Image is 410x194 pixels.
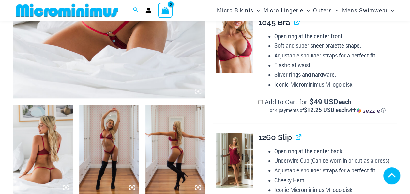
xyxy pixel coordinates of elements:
li: Open ring at the center back. [274,146,397,156]
img: Sezzle [357,108,380,114]
span: 49 USD [310,98,338,105]
span: 1260 Slip [258,133,292,142]
li: Underwire Cup (Can be worn in or out as a dress). [274,156,397,166]
li: Open ring at the center front [274,31,397,41]
span: Mens Swimwear [342,2,387,19]
img: Guilty Pleasures Red 1045 Bra [216,18,253,73]
li: Iconic Microminimus M logo disk. [274,80,397,89]
span: Micro Lingerie [263,2,303,19]
span: Menu Toggle [332,2,339,19]
li: Soft and super sheer bralette shape. [274,41,397,51]
a: Micro BikinisMenu ToggleMenu Toggle [215,2,262,19]
span: $ [310,97,314,106]
a: Micro LingerieMenu ToggleMenu Toggle [262,2,311,19]
span: Outers [313,2,332,19]
img: Guilty Pleasures Red 1260 Slip [216,133,253,188]
span: Menu Toggle [253,2,260,19]
li: Elastic at waist. [274,60,397,70]
a: Account icon link [145,8,151,13]
a: Search icon link [133,6,139,15]
li: Cheeky Hem. [274,175,397,185]
a: View Shopping Cart, empty [158,3,173,18]
li: Adjustable shoulder straps for a perfect fit. [274,166,397,175]
span: $12.25 USD each [304,106,347,114]
input: Add to Cart for$49 USD eachor 4 payments of$12.25 USD eachwithSezzle Click to learn more about Se... [258,100,263,104]
span: each [339,98,351,105]
a: OutersMenu ToggleMenu Toggle [311,2,340,19]
label: Add to Cart for [258,97,397,114]
a: Mens SwimwearMenu ToggleMenu Toggle [340,2,396,19]
img: MM SHOP LOGO FLAT [13,3,121,18]
nav: Site Navigation [214,1,397,20]
span: Menu Toggle [387,2,394,19]
span: Micro Bikinis [217,2,253,19]
span: 1045 Bra [258,18,290,27]
div: or 4 payments of with [258,107,397,114]
li: Adjustable shoulder straps for a perfect fit. [274,51,397,60]
span: Menu Toggle [303,2,310,19]
div: or 4 payments of$12.25 USD eachwithSezzle Click to learn more about Sezzle [258,107,397,114]
li: Silver rings and hardware. [274,70,397,80]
